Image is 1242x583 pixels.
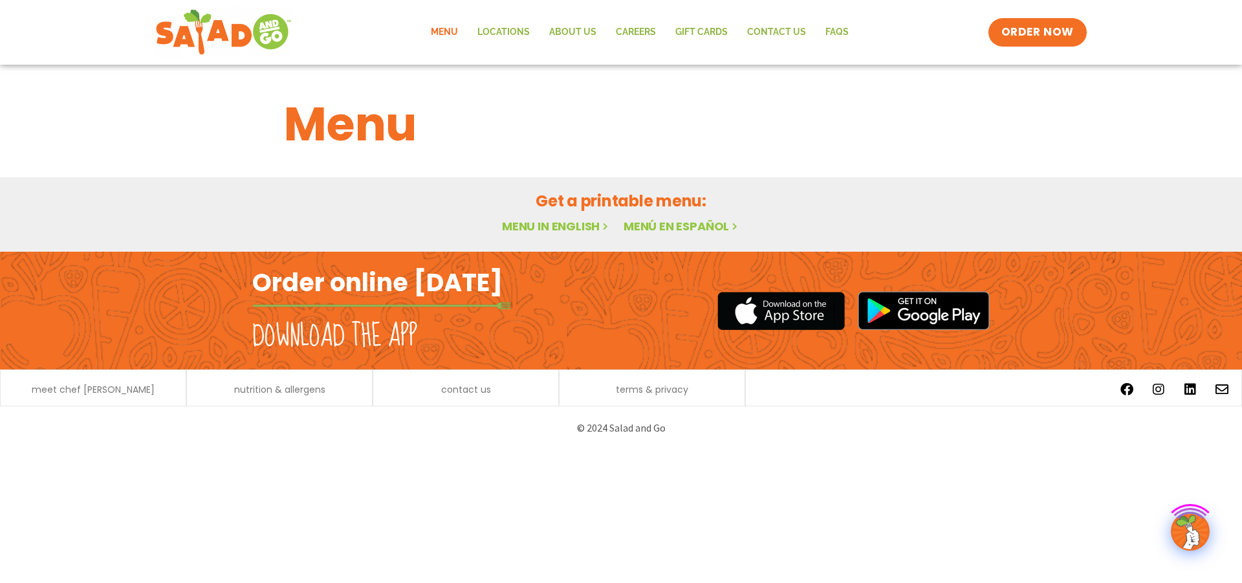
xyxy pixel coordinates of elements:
nav: Menu [421,17,858,47]
a: meet chef [PERSON_NAME] [32,385,155,394]
a: nutrition & allergens [234,385,325,394]
img: new-SAG-logo-768×292 [155,6,292,58]
img: appstore [717,290,845,332]
a: terms & privacy [616,385,688,394]
img: google_play [858,291,990,330]
a: Menu in English [502,218,611,234]
span: ORDER NOW [1001,25,1074,40]
img: fork [252,302,511,309]
a: ORDER NOW [988,18,1087,47]
h2: Get a printable menu: [284,190,958,212]
h2: Download the app [252,318,417,355]
a: Menú en español [624,218,740,234]
p: © 2024 Salad and Go [259,419,983,437]
h1: Menu [284,89,958,159]
a: contact us [441,385,491,394]
a: Menu [421,17,468,47]
a: Careers [606,17,666,47]
a: GIFT CARDS [666,17,737,47]
a: About Us [539,17,606,47]
a: Locations [468,17,539,47]
a: FAQs [816,17,858,47]
h2: Order online [DATE] [252,267,503,298]
a: Contact Us [737,17,816,47]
